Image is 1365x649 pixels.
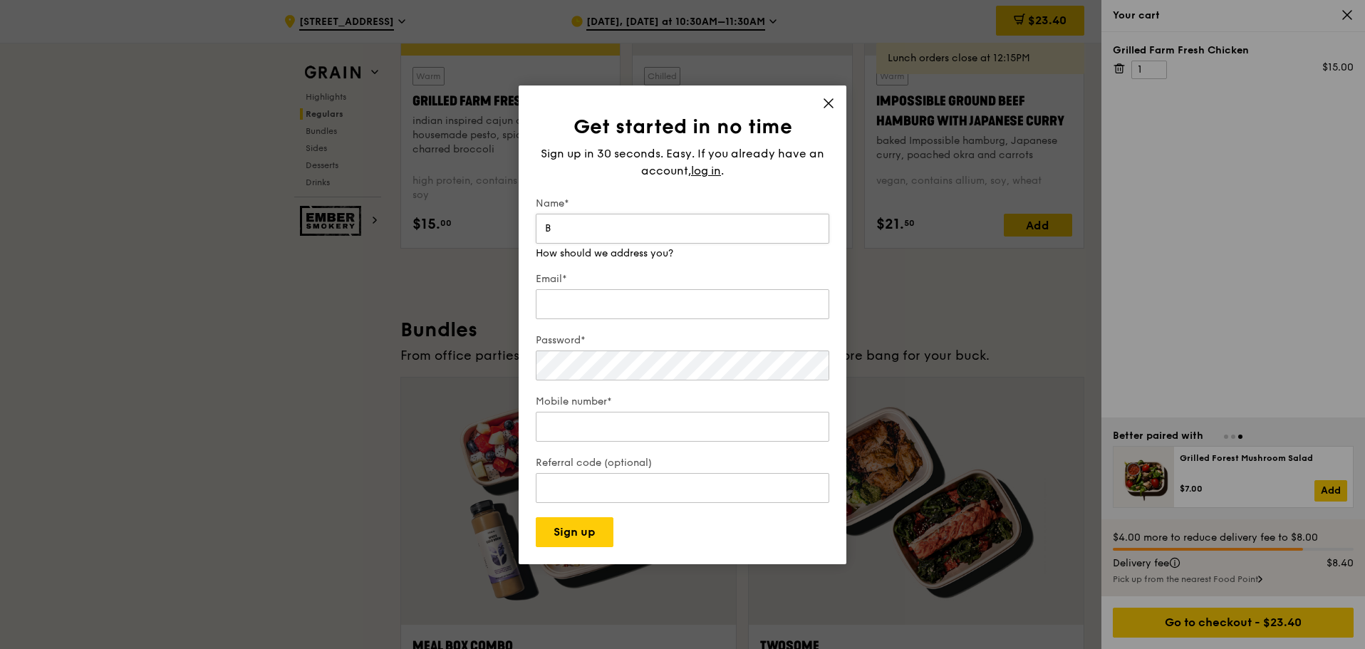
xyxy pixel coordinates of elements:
span: log in [691,162,721,180]
label: Referral code (optional) [536,456,829,470]
span: Sign up in 30 seconds. Easy. If you already have an account, [541,147,824,177]
label: Password* [536,333,829,348]
span: . [721,164,724,177]
label: Email* [536,272,829,286]
div: How should we address you? [536,246,829,261]
label: Name* [536,197,829,211]
button: Sign up [536,517,613,547]
h1: Get started in no time [536,114,829,140]
label: Mobile number* [536,395,829,409]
